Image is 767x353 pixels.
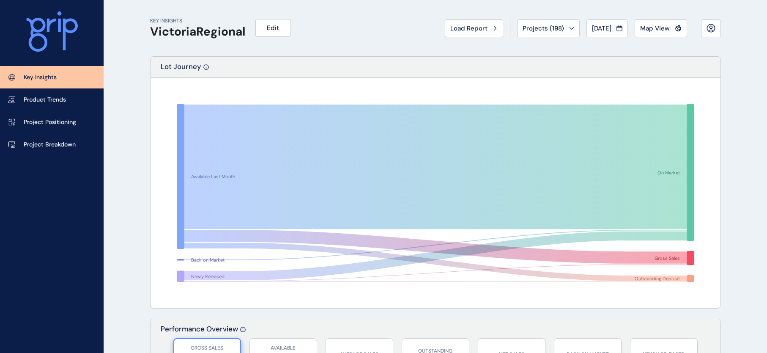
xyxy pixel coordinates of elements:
button: Projects (198) [517,19,580,37]
p: KEY INSIGHTS [150,17,245,25]
span: Load Report [450,24,488,33]
p: GROSS SALES [178,345,236,352]
p: Product Trends [24,96,66,104]
button: Load Report [445,19,503,37]
span: Edit [267,24,279,32]
button: Edit [255,19,291,37]
p: Key Insights [24,73,57,82]
h1: VictoriaRegional [150,25,245,39]
span: [DATE] [592,24,611,33]
p: Project Positioning [24,118,76,127]
button: Map View [635,19,687,37]
p: Lot Journey [161,62,201,77]
p: AVAILABLE [254,345,312,352]
button: [DATE] [586,19,628,37]
p: Project Breakdown [24,141,76,149]
span: Projects ( 198 ) [523,24,564,33]
span: Map View [640,24,670,33]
